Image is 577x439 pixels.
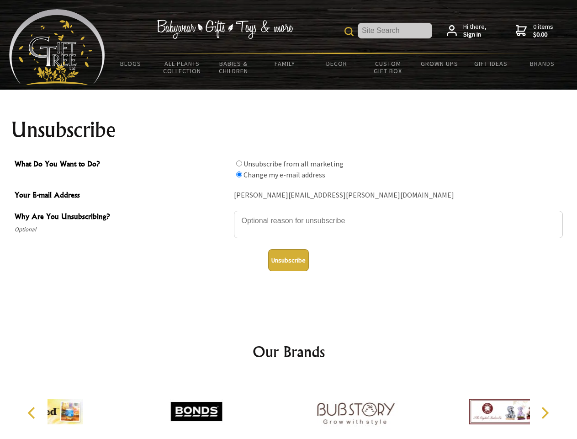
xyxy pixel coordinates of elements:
span: What Do You Want to Do? [15,158,229,171]
img: Babyware - Gifts - Toys and more... [9,9,105,85]
img: product search [344,27,354,36]
a: Gift Ideas [465,54,517,73]
a: Brands [517,54,568,73]
button: Previous [23,403,43,423]
input: What Do You Want to Do? [236,171,242,177]
a: Hi there,Sign in [447,23,487,39]
a: Custom Gift Box [362,54,414,80]
strong: Sign in [463,31,487,39]
input: Site Search [358,23,432,38]
label: Change my e-mail address [244,170,325,179]
span: Your E-mail Address [15,189,229,203]
div: [PERSON_NAME][EMAIL_ADDRESS][PERSON_NAME][DOMAIN_NAME] [234,188,563,203]
a: All Plants Collection [157,54,208,80]
strong: $0.00 [533,31,553,39]
h1: Unsubscribe [11,119,566,141]
img: Babywear - Gifts - Toys & more [156,20,293,39]
span: Why Are You Unsubscribing? [15,211,229,224]
a: Decor [311,54,362,73]
a: 0 items$0.00 [516,23,553,39]
button: Next [535,403,555,423]
label: Unsubscribe from all marketing [244,159,344,168]
h2: Our Brands [18,341,559,363]
span: Hi there, [463,23,487,39]
textarea: Why Are You Unsubscribing? [234,211,563,238]
a: Babies & Children [208,54,259,80]
a: BLOGS [105,54,157,73]
span: 0 items [533,22,553,39]
a: Grown Ups [413,54,465,73]
a: Family [259,54,311,73]
input: What Do You Want to Do? [236,161,242,166]
button: Unsubscribe [268,249,309,271]
span: Optional [15,224,229,235]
